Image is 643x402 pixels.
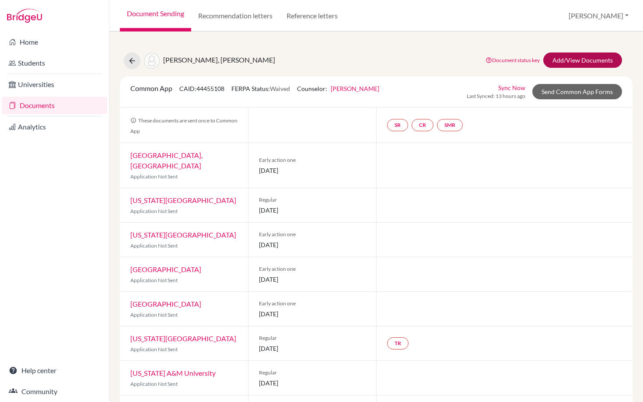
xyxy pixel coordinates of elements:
[130,300,201,308] a: [GEOGRAPHIC_DATA]
[130,334,236,343] a: [US_STATE][GEOGRAPHIC_DATA]
[2,383,107,400] a: Community
[543,52,622,68] a: Add/View Documents
[565,7,633,24] button: [PERSON_NAME]
[130,84,172,92] span: Common App
[7,9,42,23] img: Bridge-U
[130,231,236,239] a: [US_STATE][GEOGRAPHIC_DATA]
[259,240,366,249] span: [DATE]
[297,85,379,92] span: Counselor:
[2,76,107,93] a: Universities
[259,369,366,377] span: Regular
[387,119,408,131] a: SR
[231,85,290,92] span: FERPA Status:
[412,119,433,131] a: CR
[331,85,379,92] a: [PERSON_NAME]
[130,311,178,318] span: Application Not Sent
[387,337,409,350] a: TR
[130,151,203,170] a: [GEOGRAPHIC_DATA], [GEOGRAPHIC_DATA]
[2,362,107,379] a: Help center
[163,56,275,64] span: [PERSON_NAME], [PERSON_NAME]
[437,119,463,131] a: SMR
[130,369,216,377] a: [US_STATE] A&M University
[2,54,107,72] a: Students
[2,97,107,114] a: Documents
[130,117,238,134] span: These documents are sent once to Common App
[259,275,366,284] span: [DATE]
[259,309,366,318] span: [DATE]
[259,166,366,175] span: [DATE]
[179,85,224,92] span: CAID: 44455108
[130,196,236,204] a: [US_STATE][GEOGRAPHIC_DATA]
[486,57,540,63] a: Document status key
[259,196,366,204] span: Regular
[467,92,525,100] span: Last Synced: 13 hours ago
[130,346,178,353] span: Application Not Sent
[532,84,622,99] a: Send Common App Forms
[130,173,178,180] span: Application Not Sent
[259,156,366,164] span: Early action one
[130,277,178,283] span: Application Not Sent
[259,300,366,308] span: Early action one
[259,265,366,273] span: Early action one
[130,208,178,214] span: Application Not Sent
[259,231,366,238] span: Early action one
[130,265,201,273] a: [GEOGRAPHIC_DATA]
[2,118,107,136] a: Analytics
[259,378,366,388] span: [DATE]
[498,83,525,92] a: Sync Now
[130,242,178,249] span: Application Not Sent
[130,381,178,387] span: Application Not Sent
[259,206,366,215] span: [DATE]
[270,85,290,92] span: Waived
[259,344,366,353] span: [DATE]
[259,334,366,342] span: Regular
[2,33,107,51] a: Home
